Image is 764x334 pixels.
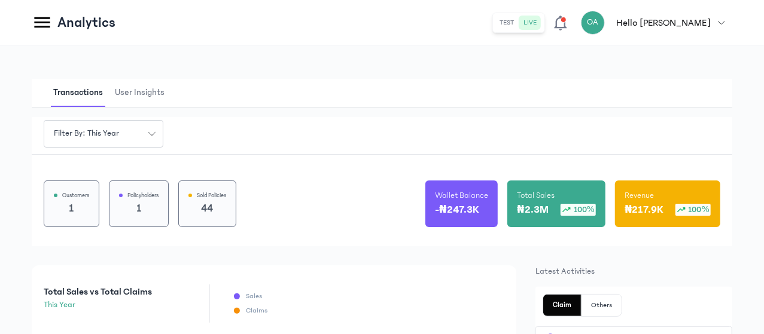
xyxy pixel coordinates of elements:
[582,295,622,316] button: Others
[246,292,262,301] p: Sales
[517,189,555,201] p: Total Sales
[119,200,159,217] p: 1
[54,200,89,217] p: 1
[517,201,549,218] p: ₦2.3M
[543,295,582,316] button: Claim
[51,79,105,107] span: Transactions
[127,191,159,200] p: Policyholders
[197,191,226,200] p: Sold Policies
[188,200,226,217] p: 44
[495,16,519,30] button: test
[44,299,152,311] p: this year
[519,16,542,30] button: live
[62,191,89,200] p: Customers
[47,127,126,140] span: Filter by: this year
[617,16,711,30] p: Hello [PERSON_NAME]
[435,201,479,218] p: -₦247.3K
[675,204,711,216] div: 100%
[44,284,152,299] p: Total Sales vs Total Claims
[44,120,163,148] button: Filter by: this year
[581,11,605,35] div: OA
[561,204,596,216] div: 100%
[51,79,112,107] button: Transactions
[112,79,167,107] span: User Insights
[625,201,663,218] p: ₦217.9K
[535,265,732,277] p: Latest Activities
[57,13,115,32] p: Analytics
[112,79,174,107] button: User Insights
[581,11,732,35] button: OAHello [PERSON_NAME]
[625,189,654,201] p: Revenue
[435,189,488,201] p: Wallet Balance
[246,306,267,315] p: Claims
